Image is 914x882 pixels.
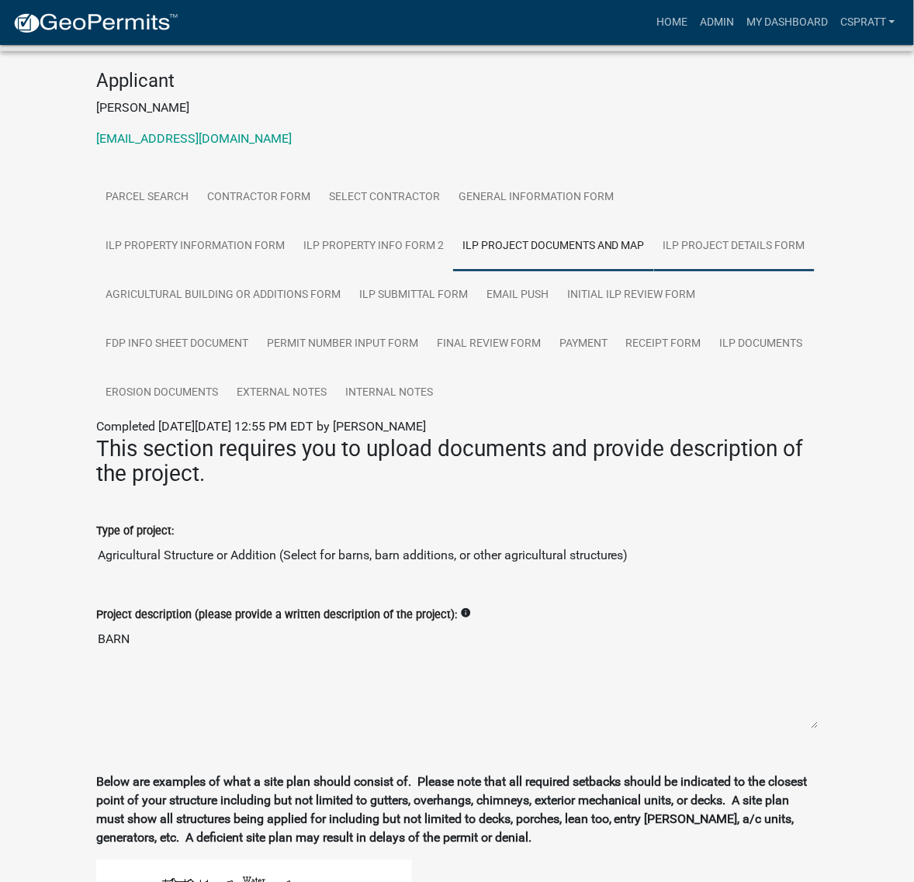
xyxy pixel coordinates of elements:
[96,70,818,92] h4: Applicant
[449,173,623,223] a: General Information Form
[558,271,705,320] a: Initial ILP Review Form
[96,419,426,434] span: Completed [DATE][DATE] 12:55 PM EDT by [PERSON_NAME]
[96,527,174,538] label: Type of project:
[336,368,442,418] a: Internal Notes
[320,173,449,223] a: Select contractor
[350,271,477,320] a: ILP Submittal Form
[294,222,453,272] a: ILP Property Info Form 2
[96,131,292,146] a: [EMAIL_ADDRESS][DOMAIN_NAME]
[96,775,808,846] strong: Below are examples of what a site plan should consist of. Please note that all required setbacks ...
[96,222,294,272] a: ILP Property Information Form
[453,222,654,272] a: ILP Project Documents and Map
[96,271,350,320] a: Agricultural Building or additions Form
[834,8,902,37] a: cspratt
[96,320,258,369] a: FDP INFO Sheet Document
[258,320,428,369] a: Permit Number Input Form
[654,222,815,272] a: ILP Project Details Form
[428,320,550,369] a: Final Review Form
[96,368,227,418] a: Erosion Documents
[650,8,694,37] a: Home
[460,608,471,619] i: info
[477,271,558,320] a: Email Push
[96,99,818,117] p: [PERSON_NAME]
[617,320,711,369] a: Receipt Form
[694,8,740,37] a: Admin
[740,8,834,37] a: My Dashboard
[227,368,336,418] a: External Notes
[96,624,818,730] textarea: BARN
[711,320,812,369] a: ILP Documents
[96,610,457,621] label: Project description (please provide a written description of the project):
[96,436,818,488] h3: This section requires you to upload documents and provide description of the project.
[96,173,198,223] a: Parcel search
[198,173,320,223] a: Contractor Form
[550,320,617,369] a: Payment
